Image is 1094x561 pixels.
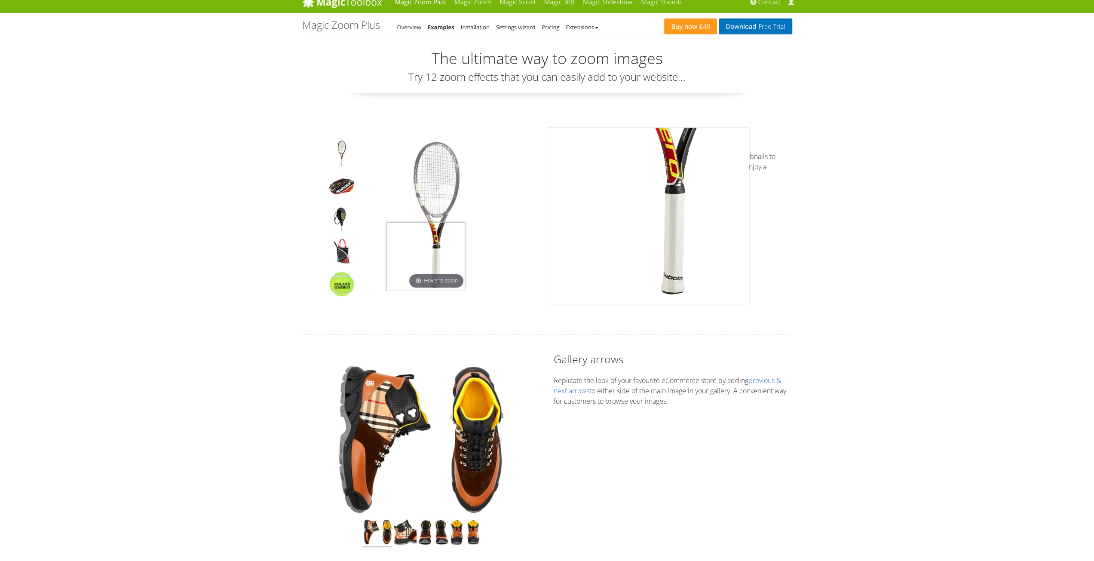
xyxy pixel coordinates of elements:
[554,375,792,406] p: Replicate the look of your favourite eCommerce store by adding to either side of the main image i...
[450,519,480,548] img: Magic Zoom Plus - Examples
[302,50,792,67] h2: The ultimate way to zoom images
[337,428,350,452] button: Previous
[461,23,490,31] a: Installation
[554,376,781,395] a: previous & next arrows
[361,141,512,291] a: Magic Zoom Plus - ExamplesMagic Zoom Plus - ExamplesHover to zoom
[542,23,559,31] a: Pricing
[697,23,711,30] span: £49
[418,519,448,548] img: Magic Zoom Plus - Examples
[329,239,355,267] img: Magic Zoom Plus - Examples
[329,141,355,169] img: Magic Zoom Plus - Examples
[664,18,717,34] a: Buy now£49
[329,206,355,234] img: Magic Zoom Plus - Examples
[554,128,792,143] h2: Image gallery
[361,141,512,291] img: Magic Zoom Plus - Examples
[756,23,785,30] span: Free Trial
[428,23,454,31] a: Examples
[329,271,355,300] img: Magic Zoom Plus - Examples
[496,23,536,31] a: Settings wizard
[554,151,792,182] p: Effortlessly swap between multiple images. Hover over the thumbnails to switch the main image. Mo...
[394,519,417,548] img: Magic Zoom Plus - Examples
[554,352,792,367] h2: Gallery arrows
[329,173,355,202] img: Magic Zoom Plus - Examples
[302,19,380,31] h1: Magic Zoom Plus
[397,23,421,31] a: Overview
[302,71,792,83] h3: Try 12 zoom effects that you can easily add to your website...
[719,18,792,34] a: DownloadFree Trial
[492,428,506,452] button: Next
[363,519,392,547] img: Magic Zoom Plus - Examples
[566,23,598,31] a: Extensions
